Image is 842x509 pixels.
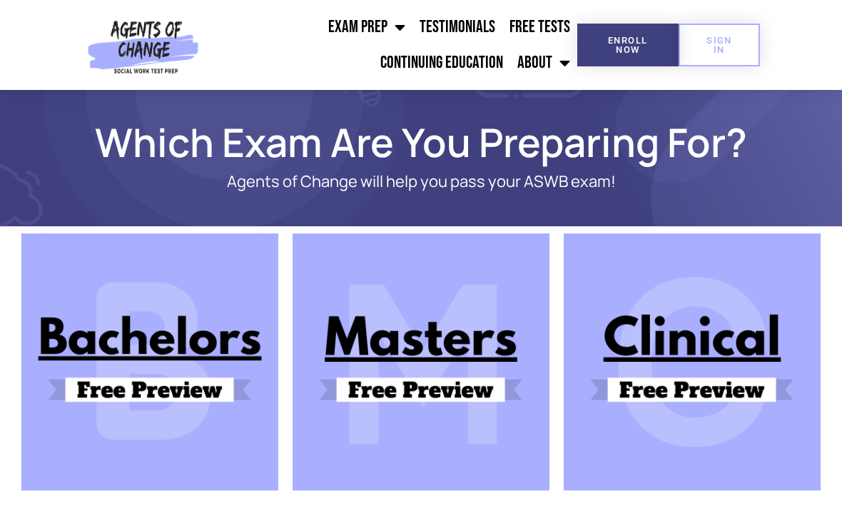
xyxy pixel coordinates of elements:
span: SIGN IN [701,36,737,54]
nav: Menu [204,9,577,81]
h1: Which Exam Are You Preparing For? [36,126,806,158]
a: About [510,45,577,81]
p: Agents of Change will help you pass your ASWB exam! [93,173,749,191]
a: SIGN IN [679,24,760,66]
span: Enroll Now [600,36,656,54]
a: Continuing Education [373,45,510,81]
a: Testimonials [412,9,502,45]
a: Exam Prep [321,9,412,45]
a: Enroll Now [577,24,679,66]
a: Free Tests [502,9,577,45]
